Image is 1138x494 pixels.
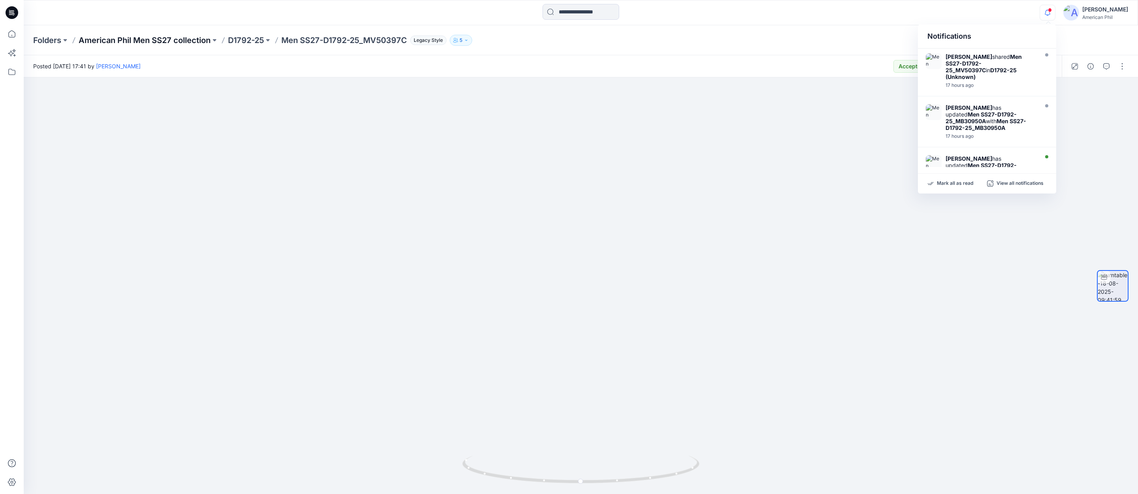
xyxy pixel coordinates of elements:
strong: [PERSON_NAME] [946,155,992,162]
img: Men SS27-D1792-25_MV50397C [926,155,942,171]
p: Men SS27-D1792-25_MV50397C [281,35,407,46]
div: has updated with [946,155,1036,182]
a: [PERSON_NAME] [96,63,141,69]
img: Men SS27-D1792-25_MB30950A [926,104,942,120]
div: Monday, August 18, 2025 17:39 [946,133,1036,139]
img: turntable-18-08-2025-09:41:59 [1098,271,1128,301]
div: Notifications [918,24,1056,49]
p: Mark all as read [937,180,973,187]
p: View all notifications [997,180,1044,187]
div: shared in [946,53,1036,80]
strong: [PERSON_NAME] [946,104,992,111]
span: Posted [DATE] 17:41 by [33,62,141,70]
div: American Phil [1082,14,1128,20]
div: has updated with [946,104,1036,131]
strong: Men SS27-D1792-25_MB30950A [946,118,1026,131]
strong: D1792-25 (Unknown) [946,67,1017,80]
strong: Men SS27-D1792-25_MV50397C [946,53,1022,73]
p: 5 [460,36,462,45]
a: American Phil Men SS27 collection [79,35,211,46]
img: avatar [1063,5,1079,21]
strong: [PERSON_NAME] [946,53,992,60]
img: Men SS27-D1792-25_MV50397C [926,53,942,69]
a: D1792-25 [228,35,264,46]
a: Folders [33,35,61,46]
button: 5 [450,35,472,46]
img: eyJhbGciOiJIUzI1NiIsImtpZCI6IjAiLCJzbHQiOiJzZXMiLCJ0eXAiOiJKV1QifQ.eyJkYXRhIjp7InR5cGUiOiJzdG9yYW... [300,5,861,494]
button: Details [1084,60,1097,73]
strong: Men SS27-D1792-25_MV50397A [946,162,1017,175]
button: Legacy Style [407,35,447,46]
div: [PERSON_NAME] [1082,5,1128,14]
strong: Men SS27-D1792-25_MB30950A [946,111,1017,124]
span: Legacy Style [410,36,447,45]
div: Monday, August 18, 2025 17:42 [946,83,1036,88]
